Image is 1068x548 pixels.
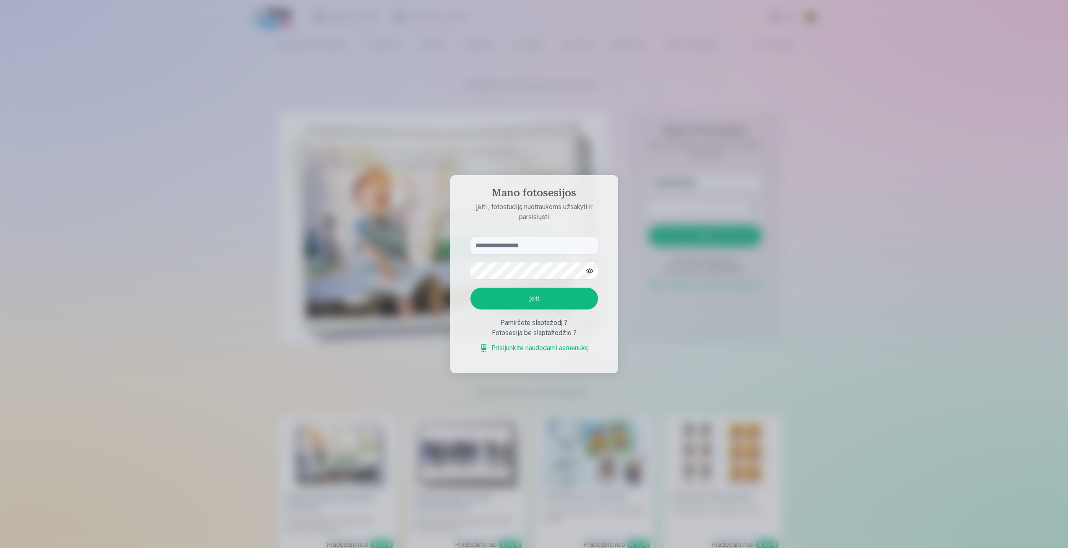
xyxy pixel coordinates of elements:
a: Prisijunkite naudodami asmenukę [480,343,589,353]
button: Įeiti [470,288,598,309]
div: Fotosesija be slaptažodžio ? [470,328,598,338]
div: Pamiršote slaptažodį ? [470,318,598,328]
h4: Mano fotosesijos [462,187,606,202]
p: Įeiti į fotostudiją nuotraukoms užsakyti ir parsisiųsti [462,202,606,222]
